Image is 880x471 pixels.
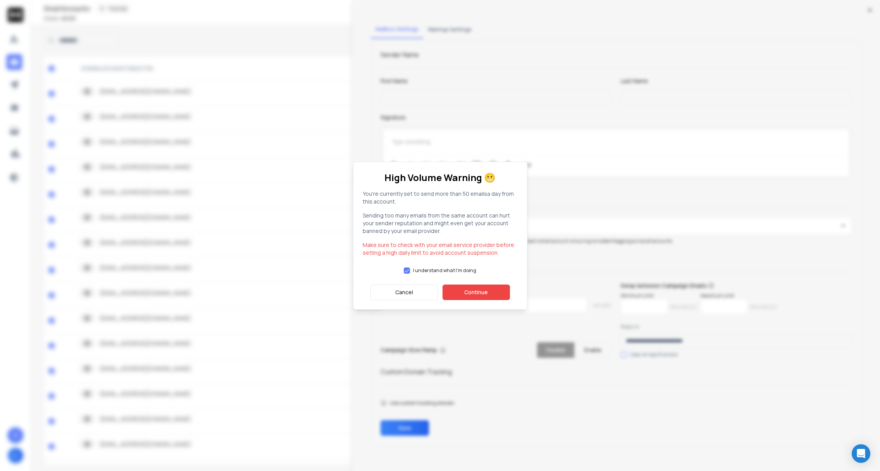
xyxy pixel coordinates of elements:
[384,171,496,184] h1: High Volume Warning 😬
[363,212,518,235] p: Sending too many emails from the same account can hurt your sender reputation and might even get ...
[463,190,487,197] span: 50 emails
[443,285,510,300] button: Continue
[852,444,870,463] div: Open Intercom Messenger
[370,285,438,300] button: Cancel
[413,267,476,274] label: I understand what I'm doing
[363,241,518,257] p: Make sure to check with your email service provider before setting a high daily limit to avoid ac...
[363,190,518,205] p: You're currently set to send more than a day from this account.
